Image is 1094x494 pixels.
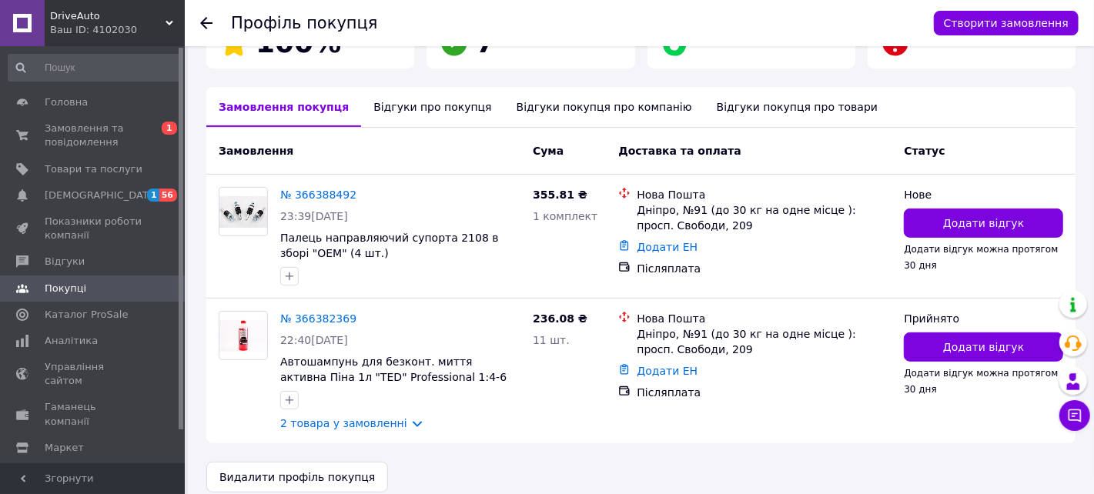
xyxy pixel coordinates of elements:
img: Фото товару [219,196,267,228]
span: Замовлення та повідомлення [45,122,142,149]
span: Маркет [45,441,84,455]
span: Статус [904,145,945,157]
div: Відгуки покупця про товари [704,87,890,127]
span: 56 [159,189,177,202]
div: Повернутися назад [200,15,212,31]
span: Додати відгук можна протягом 30 дня [904,244,1058,270]
div: Дніпро, №91 (до 30 кг на одне місце ): просп. Свободи, 209 [637,326,892,357]
div: Нова Пошта [637,187,892,202]
button: Додати відгук [904,332,1063,362]
a: Фото товару [219,311,268,360]
div: Нове [904,187,1063,202]
span: Відгуки [45,255,85,269]
div: Відгуки покупця про компанію [504,87,704,127]
button: Створити замовлення [934,11,1079,35]
a: Автошампунь для безконт. миття активна Піна 1л "TED" Professional 1:4-6 [280,355,507,383]
div: Відгуки про покупця [361,87,504,127]
div: Нова Пошта [637,311,892,326]
div: Прийнято [904,311,1063,326]
span: Доставка та оплата [618,145,741,157]
a: № 366388492 [280,189,356,201]
div: Післяплата [637,261,892,276]
span: DriveAuto [50,9,166,23]
span: Замовлення [219,145,293,157]
img: Фото товару [219,320,267,352]
span: 1 [147,189,159,202]
input: Пошук [8,54,182,82]
a: Палець направляючий супорта 2108 в зборі "OEM" (4 шт.) [280,232,499,259]
span: 22:40[DATE] [280,334,348,346]
span: [DEMOGRAPHIC_DATA] [45,189,159,202]
span: Каталог ProSale [45,308,128,322]
span: 355.81 ₴ [533,189,587,201]
a: Додати ЕН [637,365,698,377]
div: Дніпро, №91 (до 30 кг на одне місце ): просп. Свободи, 209 [637,202,892,233]
span: Товари та послуги [45,162,142,176]
span: 11 шт. [533,334,570,346]
span: Додати відгук [943,339,1024,355]
div: Замовлення покупця [206,87,361,127]
span: Головна [45,95,88,109]
button: Видалити профіль покупця [206,462,388,492]
span: Аналітика [45,334,98,348]
span: Cума [533,145,564,157]
span: Управління сайтом [45,360,142,388]
a: Фото товару [219,187,268,236]
span: 236.08 ₴ [533,312,587,325]
span: 23:39[DATE] [280,210,348,222]
span: Показники роботи компанії [45,215,142,242]
div: Ваш ID: 4102030 [50,23,185,37]
div: Післяплата [637,385,892,400]
span: 1 [162,122,177,135]
span: Гаманець компанії [45,400,142,428]
button: Додати відгук [904,209,1063,238]
button: Чат з покупцем [1059,400,1090,431]
a: 2 товара у замовленні [280,417,407,429]
a: Додати ЕН [637,241,698,253]
a: № 366382369 [280,312,356,325]
span: 1 комплект [533,210,597,222]
span: Додати відгук можна протягом 30 дня [904,368,1058,394]
span: Додати відгук [943,215,1024,231]
h1: Профіль покупця [231,14,378,32]
span: Покупці [45,282,86,295]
